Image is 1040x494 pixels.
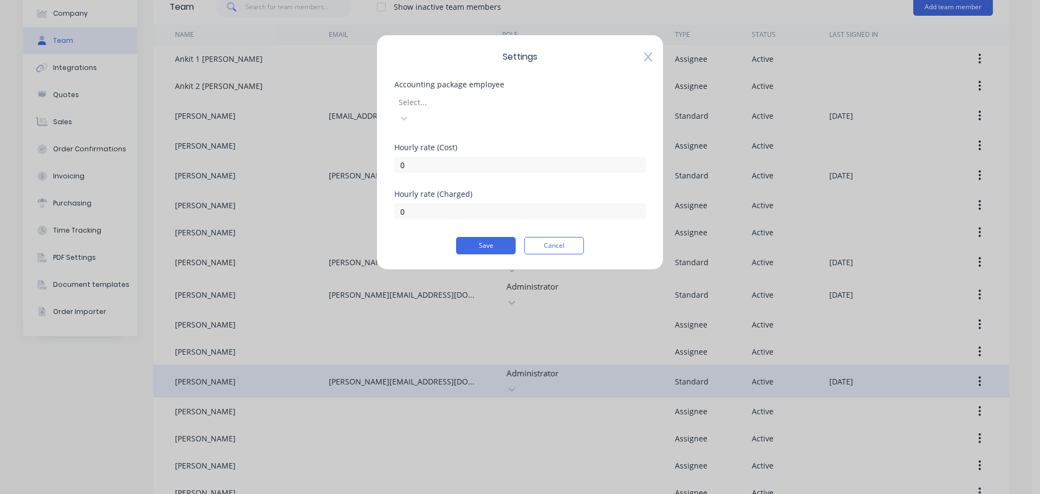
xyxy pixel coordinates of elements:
input: $0 [394,157,646,173]
button: Save [456,237,516,254]
button: Cancel [524,237,584,254]
div: Accounting package employee [394,81,646,88]
input: $0 [394,203,646,220]
div: Hourly rate (Charged) [394,190,646,198]
div: Hourly rate (Cost) [394,144,646,151]
span: Settings [394,50,646,63]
